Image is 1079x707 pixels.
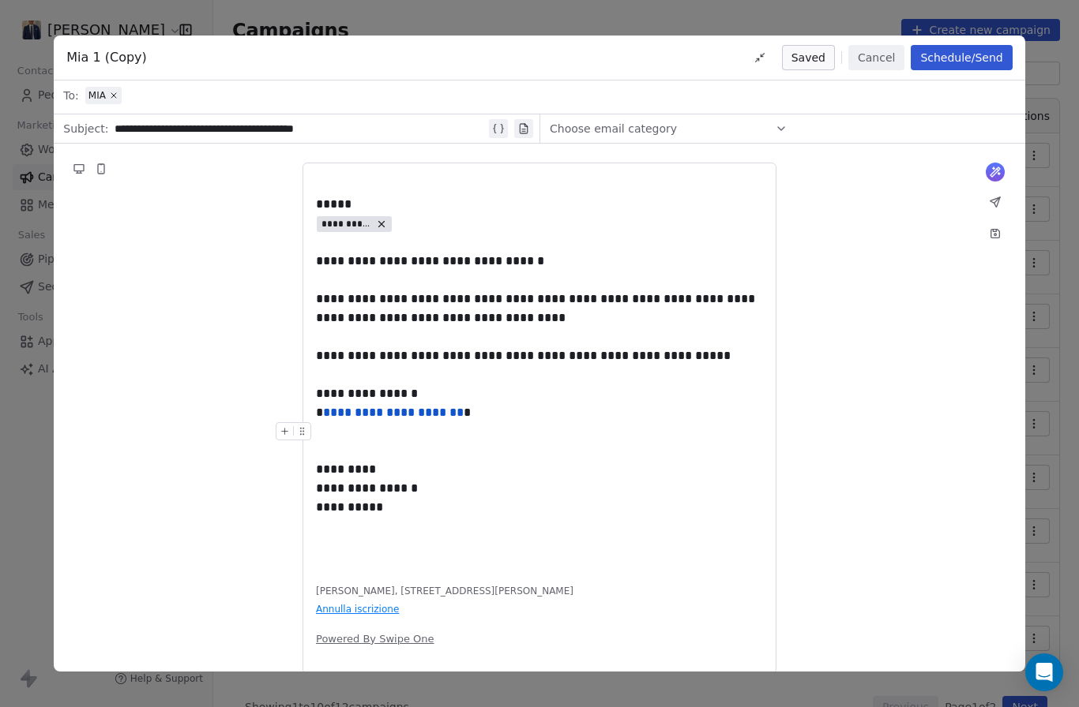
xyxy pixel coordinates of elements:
[66,48,146,67] span: Mia 1 (Copy)
[848,45,904,70] button: Cancel
[63,121,108,141] span: Subject:
[782,45,835,70] button: Saved
[550,121,677,137] span: Choose email category
[1025,653,1063,691] div: Open Intercom Messenger
[911,45,1012,70] button: Schedule/Send
[88,89,106,102] span: MIA
[63,88,78,103] span: To:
